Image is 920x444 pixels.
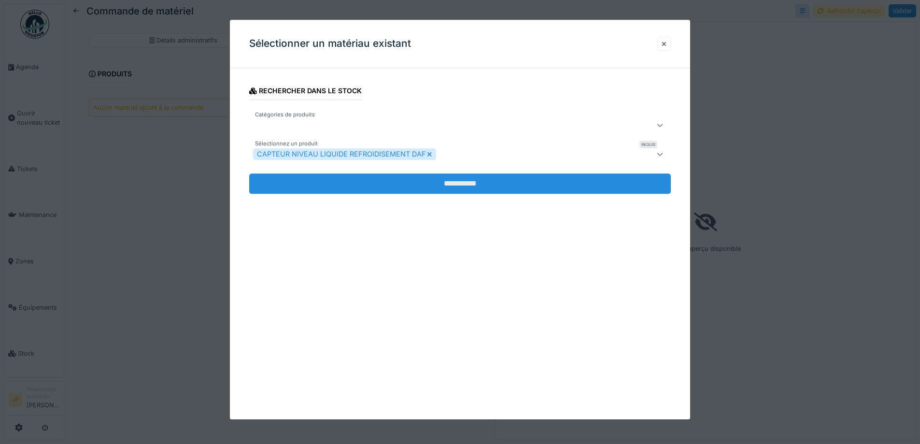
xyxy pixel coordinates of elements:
[253,148,436,160] div: CAPTEUR NIVEAU LIQUIDE REFROIDISEMENT DAF
[253,140,320,148] label: Sélectionnez un produit
[249,38,411,50] h3: Sélectionner un matériau existant
[249,84,362,100] div: Rechercher dans le stock
[639,141,657,148] div: Requis
[253,111,317,119] label: Catégories de produits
